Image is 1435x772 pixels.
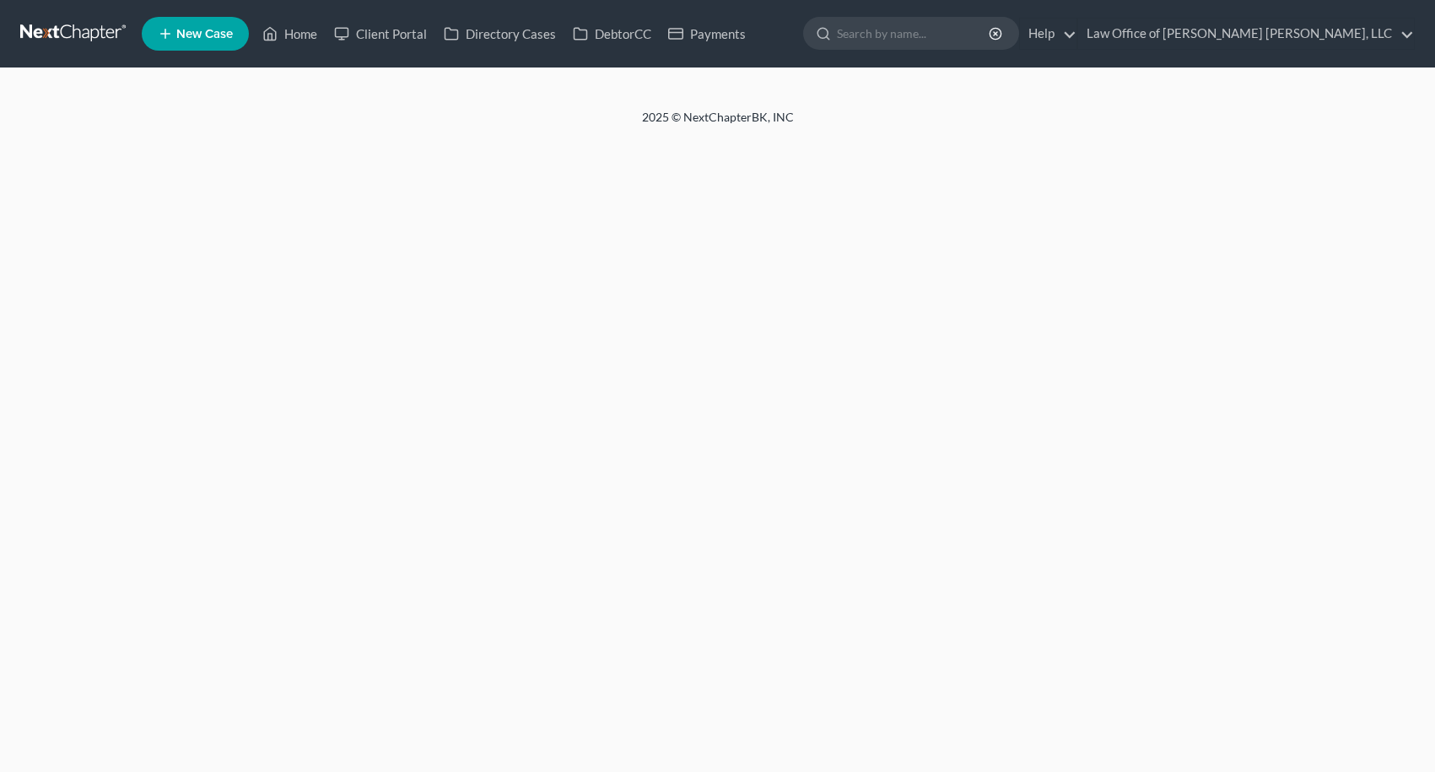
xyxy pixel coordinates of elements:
a: Payments [660,19,754,49]
a: Law Office of [PERSON_NAME] [PERSON_NAME], LLC [1078,19,1414,49]
a: Help [1020,19,1076,49]
a: DebtorCC [564,19,660,49]
span: New Case [176,28,233,40]
div: 2025 © NextChapterBK, INC [237,109,1199,139]
a: Client Portal [326,19,435,49]
a: Home [254,19,326,49]
a: Directory Cases [435,19,564,49]
input: Search by name... [837,18,991,49]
